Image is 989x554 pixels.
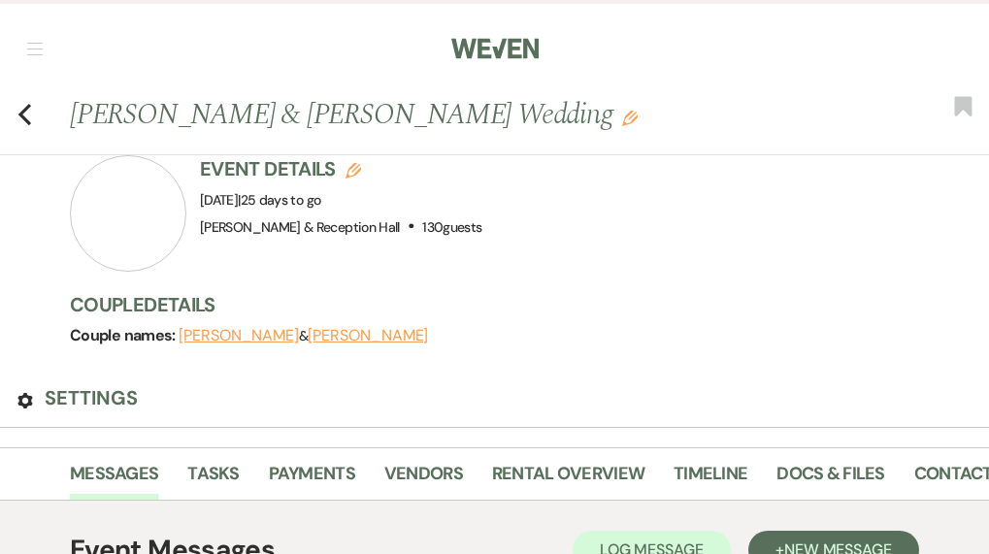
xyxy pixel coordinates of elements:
span: [DATE] [200,191,320,209]
a: Rental Overview [492,460,644,500]
h3: Couple Details [70,291,970,318]
button: [PERSON_NAME] [308,328,428,343]
button: Edit [622,109,638,126]
a: Payments [269,460,355,500]
h1: [PERSON_NAME] & [PERSON_NAME] Wedding [70,94,798,135]
a: Docs & Files [776,460,884,500]
h3: Settings [45,384,138,411]
span: [PERSON_NAME] & Reception Hall [200,218,400,236]
span: | [238,191,320,209]
button: [PERSON_NAME] [179,328,299,343]
h3: Event Details [200,155,481,182]
a: Vendors [384,460,463,500]
a: Messages [70,460,158,500]
span: Couple names: [70,325,179,345]
a: Timeline [674,460,747,500]
span: & [179,327,428,344]
a: Tasks [187,460,239,500]
img: Weven Logo [451,28,539,69]
span: 130 guests [422,218,481,236]
button: Settings [17,384,138,411]
span: 25 days to go [241,191,321,209]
